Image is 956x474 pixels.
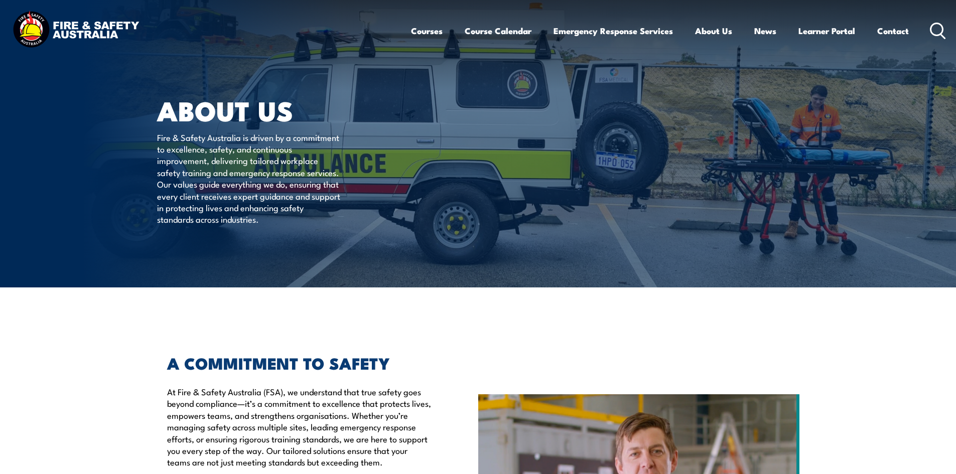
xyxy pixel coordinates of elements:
a: About Us [695,18,732,44]
a: Courses [411,18,443,44]
p: Fire & Safety Australia is driven by a commitment to excellence, safety, and continuous improveme... [157,131,340,225]
h1: About Us [157,98,405,122]
a: Emergency Response Services [554,18,673,44]
a: Learner Portal [798,18,855,44]
p: At Fire & Safety Australia (FSA), we understand that true safety goes beyond compliance—it’s a co... [167,386,432,468]
a: News [754,18,776,44]
h2: A COMMITMENT TO SAFETY [167,356,432,370]
a: Course Calendar [465,18,531,44]
a: Contact [877,18,909,44]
